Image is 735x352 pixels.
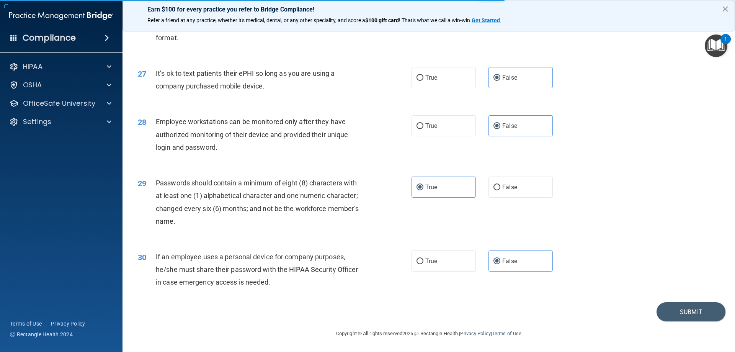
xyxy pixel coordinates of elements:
span: Passwords should contain a minimum of eight (8) characters with at least one (1) alphabetical cha... [156,179,359,225]
a: Settings [9,117,111,126]
a: OfficeSafe University [9,99,111,108]
input: True [416,185,423,190]
span: False [502,74,517,81]
p: HIPAA [23,62,42,71]
span: Refer a friend at any practice, whether it's medical, dental, or any other speciality, and score a [147,17,365,23]
p: OfficeSafe University [23,99,95,108]
span: Ⓒ Rectangle Health 2024 [10,331,73,338]
p: Settings [23,117,51,126]
input: True [416,259,423,264]
a: Get Started [472,17,501,23]
input: True [416,123,423,129]
span: It’s ok to text patients their ePHI so long as you are using a company purchased mobile device. [156,69,335,90]
input: False [493,259,500,264]
input: False [493,185,500,190]
span: True [425,257,437,265]
a: Privacy Policy [460,331,490,336]
div: 1 [724,39,727,49]
span: 28 [138,118,146,127]
span: 29 [138,179,146,188]
span: ! That's what we call a win-win. [399,17,472,23]
img: PMB logo [9,8,113,23]
a: Privacy Policy [51,320,85,327]
span: 27 [138,69,146,79]
span: 30 [138,253,146,262]
button: Open Resource Center, 1 new notification [705,34,727,57]
button: Submit [657,302,725,322]
span: True [425,183,437,191]
button: Close [722,3,729,15]
input: False [493,123,500,129]
strong: $100 gift card [365,17,399,23]
a: Terms of Use [492,331,521,336]
p: OSHA [23,80,42,90]
span: True [425,74,437,81]
a: OSHA [9,80,111,90]
strong: Get Started [472,17,500,23]
span: True [425,122,437,129]
a: HIPAA [9,62,111,71]
span: False [502,257,517,265]
div: Copyright © All rights reserved 2025 @ Rectangle Health | | [289,321,568,346]
span: If an employee uses a personal device for company purposes, he/she must share their password with... [156,253,358,286]
input: False [493,75,500,81]
a: Terms of Use [10,320,42,327]
span: False [502,122,517,129]
span: False [502,183,517,191]
input: True [416,75,423,81]
span: Employee workstations can be monitored only after they have authorized monitoring of their device... [156,118,348,151]
h4: Compliance [23,33,76,43]
p: Earn $100 for every practice you refer to Bridge Compliance! [147,6,710,13]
